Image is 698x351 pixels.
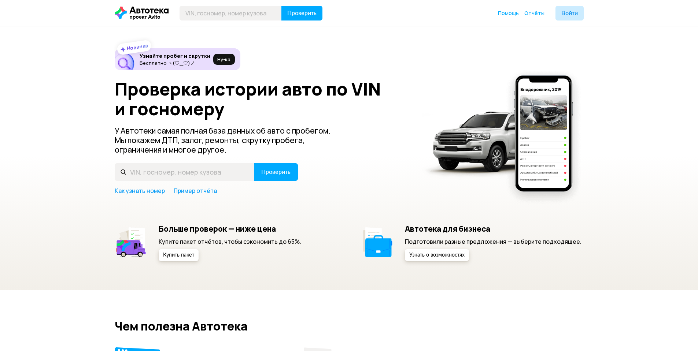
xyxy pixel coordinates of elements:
[159,238,301,246] p: Купите пакет отчётов, чтобы сэкономить до 65%.
[524,10,544,16] span: Отчёты
[287,10,317,16] span: Проверить
[281,6,322,20] button: Проверить
[180,6,282,20] input: VIN, госномер, номер кузова
[555,6,584,20] button: Войти
[254,163,298,181] button: Проверить
[115,187,165,195] a: Как узнать номер
[217,56,230,62] span: Ну‑ка
[115,126,343,154] p: У Автотеки самая полная база данных об авто с пробегом. Мы покажем ДТП, залог, ремонты, скрутку п...
[409,253,465,258] span: Узнать о возможностях
[140,60,210,66] p: Бесплатно ヽ(♡‿♡)ノ
[405,249,469,261] button: Узнать о возможностях
[498,10,519,17] a: Помощь
[524,10,544,17] a: Отчёты
[163,253,194,258] span: Купить пакет
[115,163,254,181] input: VIN, госномер, номер кузова
[115,320,584,333] h2: Чем полезна Автотека
[159,224,301,234] h5: Больше проверок — ниже цена
[126,42,148,52] strong: Новинка
[140,53,210,59] h6: Узнайте пробег и скрутки
[561,10,578,16] span: Войти
[261,169,291,175] span: Проверить
[115,79,413,119] h1: Проверка истории авто по VIN и госномеру
[159,249,199,261] button: Купить пакет
[498,10,519,16] span: Помощь
[405,238,581,246] p: Подготовили разные предложения — выберите подходящее.
[405,224,581,234] h5: Автотека для бизнеса
[174,187,217,195] a: Пример отчёта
